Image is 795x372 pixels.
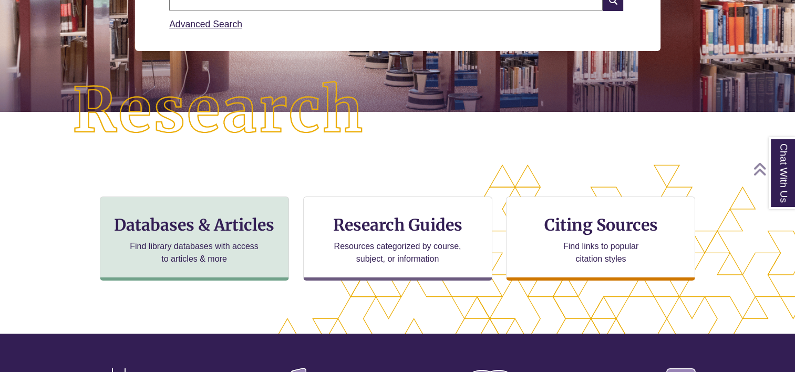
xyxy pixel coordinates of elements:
[303,197,492,281] a: Research Guides Resources categorized by course, subject, or information
[329,240,466,265] p: Resources categorized by course, subject, or information
[100,197,289,281] a: Databases & Articles Find library databases with access to articles & more
[169,19,242,29] a: Advanced Search
[550,240,652,265] p: Find links to popular citation styles
[126,240,263,265] p: Find library databases with access to articles & more
[537,215,665,235] h3: Citing Sources
[109,215,280,235] h3: Databases & Articles
[40,49,398,173] img: Research
[312,215,483,235] h3: Research Guides
[506,197,695,281] a: Citing Sources Find links to popular citation styles
[753,162,792,176] a: Back to Top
